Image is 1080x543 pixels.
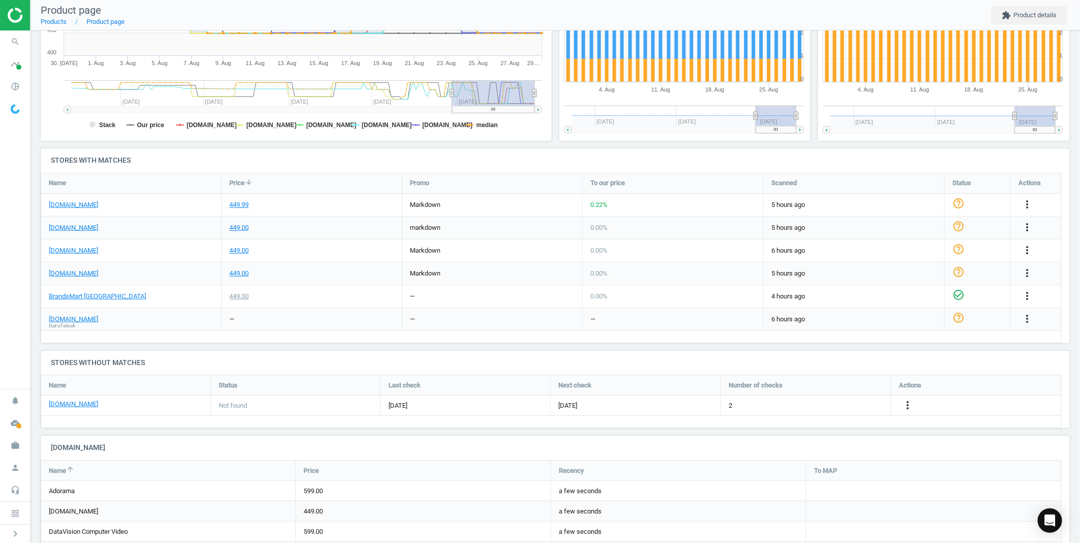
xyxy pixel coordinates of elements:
span: 0.00 % [590,292,608,300]
tspan: 1. Aug [88,60,104,66]
i: more_vert [1021,244,1033,256]
span: Actions [899,381,921,390]
span: Status [952,178,971,188]
a: [DOMAIN_NAME] [49,200,98,209]
span: 5 hours ago [771,223,937,232]
i: work [6,436,25,455]
tspan: 25. Aug [1018,86,1037,93]
div: 449.99 [229,200,249,209]
div: 449.00 [229,223,249,232]
span: Name [49,381,66,390]
div: 599.00 [296,481,551,501]
text: 400 [47,49,56,55]
div: 449.00 [229,292,249,301]
span: Price [304,466,319,475]
text: 2 [1060,29,1063,36]
i: more_vert [1021,313,1033,325]
tspan: 29.… [527,60,541,66]
span: 5 hours ago [771,269,937,278]
i: arrow_upward [66,465,74,473]
i: help_outline [952,266,965,278]
span: [DATE] [558,401,577,410]
img: ajHJNr6hYgQAAAAASUVORK5CYII= [8,8,80,23]
i: help_outline [952,220,965,232]
text: 450 [47,27,56,33]
tspan: 23. Aug [437,60,456,66]
div: — [410,292,415,301]
span: 0.00 % [590,224,608,231]
a: [DOMAIN_NAME] [49,507,98,515]
span: a few seconds [559,487,798,496]
a: Products [41,18,67,25]
i: timeline [6,54,25,74]
button: more_vert [1021,313,1033,326]
a: [DOMAIN_NAME] [49,246,98,255]
tspan: 19. Aug [373,60,392,66]
i: help_outline [952,243,965,255]
text: 1 [800,52,803,58]
tspan: 25. Aug [759,86,778,93]
span: markdown [410,269,440,277]
div: 599.00 [296,522,551,541]
span: 0.22 % [590,201,608,208]
span: Next check [558,381,591,390]
tspan: 9. Aug [216,60,231,66]
span: Not found [219,401,247,410]
span: 0.00 % [590,269,608,277]
tspan: 3. Aug [120,60,136,66]
span: a few seconds [559,527,798,536]
i: person [6,458,25,477]
a: BrandsMart [GEOGRAPHIC_DATA] [49,292,146,301]
i: more_vert [1021,198,1033,210]
i: check_circle_outline [952,289,965,301]
i: search [6,32,25,51]
span: 6 hours ago [771,315,937,324]
span: To MAP [814,466,837,475]
div: — [410,315,415,324]
div: — [229,315,234,324]
i: notifications [6,391,25,410]
h4: Stores with matches [41,148,1070,172]
i: cloud_done [6,413,25,433]
i: help_outline [952,197,965,209]
button: chevron_right [3,527,28,540]
a: [DOMAIN_NAME] [49,223,98,232]
span: markdown [410,224,440,231]
tspan: 4. Aug [858,86,874,93]
span: 6 hours ago [771,246,937,255]
span: markdown [410,201,440,208]
tspan: 7. Aug [184,60,199,66]
tspan: 15. Aug [310,60,328,66]
tspan: 5. Aug [152,60,167,66]
button: extensionProduct details [991,6,1067,24]
div: 449.00 [229,269,249,278]
span: Out of stock [49,322,75,329]
div: 449.00 [296,501,551,521]
tspan: 11. Aug [911,86,929,93]
i: more_vert [1021,290,1033,302]
span: To our price [590,178,625,188]
span: 2 [729,401,732,410]
i: help_outline [952,312,965,324]
tspan: 13. Aug [278,60,296,66]
tspan: [DOMAIN_NAME] [307,122,357,129]
span: 4 hours ago [771,292,937,301]
span: Scanned [771,178,797,188]
span: Number of checks [729,381,783,390]
tspan: [DOMAIN_NAME] [423,122,473,129]
tspan: 11. Aug [651,86,670,93]
span: Product page [41,4,101,16]
span: 0.00 % [590,247,608,254]
tspan: Stack [99,122,115,129]
tspan: 25. Aug [469,60,488,66]
button: more_vert [1021,198,1033,212]
text: 0 [1060,76,1063,82]
span: 5 hours ago [771,200,937,209]
tspan: 17. Aug [341,60,360,66]
i: pie_chart_outlined [6,77,25,96]
a: Adorama [49,487,75,495]
tspan: 18. Aug [965,86,983,93]
button: more_vert [1021,267,1033,280]
button: more_vert [1021,221,1033,234]
tspan: 4. Aug [598,86,614,93]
